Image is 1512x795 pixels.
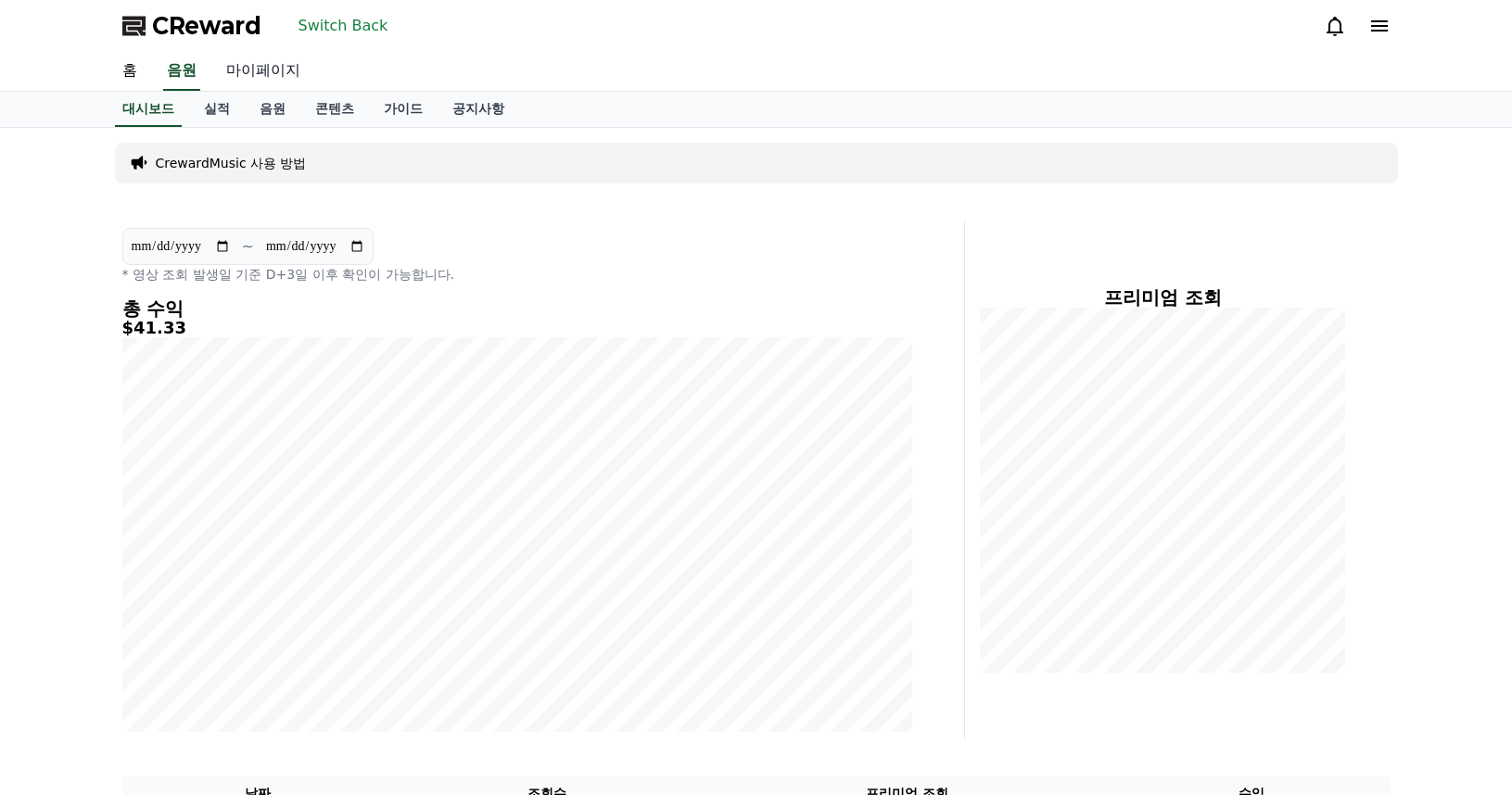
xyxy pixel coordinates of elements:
[122,298,912,319] h4: 총 수익
[122,265,912,284] p: * 영상 조회 발생일 기준 D+3일 이후 확인이 가능합니다.
[369,92,438,127] a: 가이드
[242,235,254,258] p: ~
[122,319,912,337] h5: $41.33
[108,52,152,91] a: 홈
[438,92,519,127] a: 공지사항
[300,92,369,127] a: 콘텐츠
[163,52,200,91] a: 음원
[980,287,1346,308] h4: 프리미엄 조회
[115,92,182,127] a: 대시보드
[291,11,396,41] button: Switch Back
[189,92,245,127] a: 실적
[122,11,261,41] a: CReward
[156,154,307,172] a: CrewardMusic 사용 방법
[245,92,300,127] a: 음원
[152,11,261,41] span: CReward
[211,52,315,91] a: 마이페이지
